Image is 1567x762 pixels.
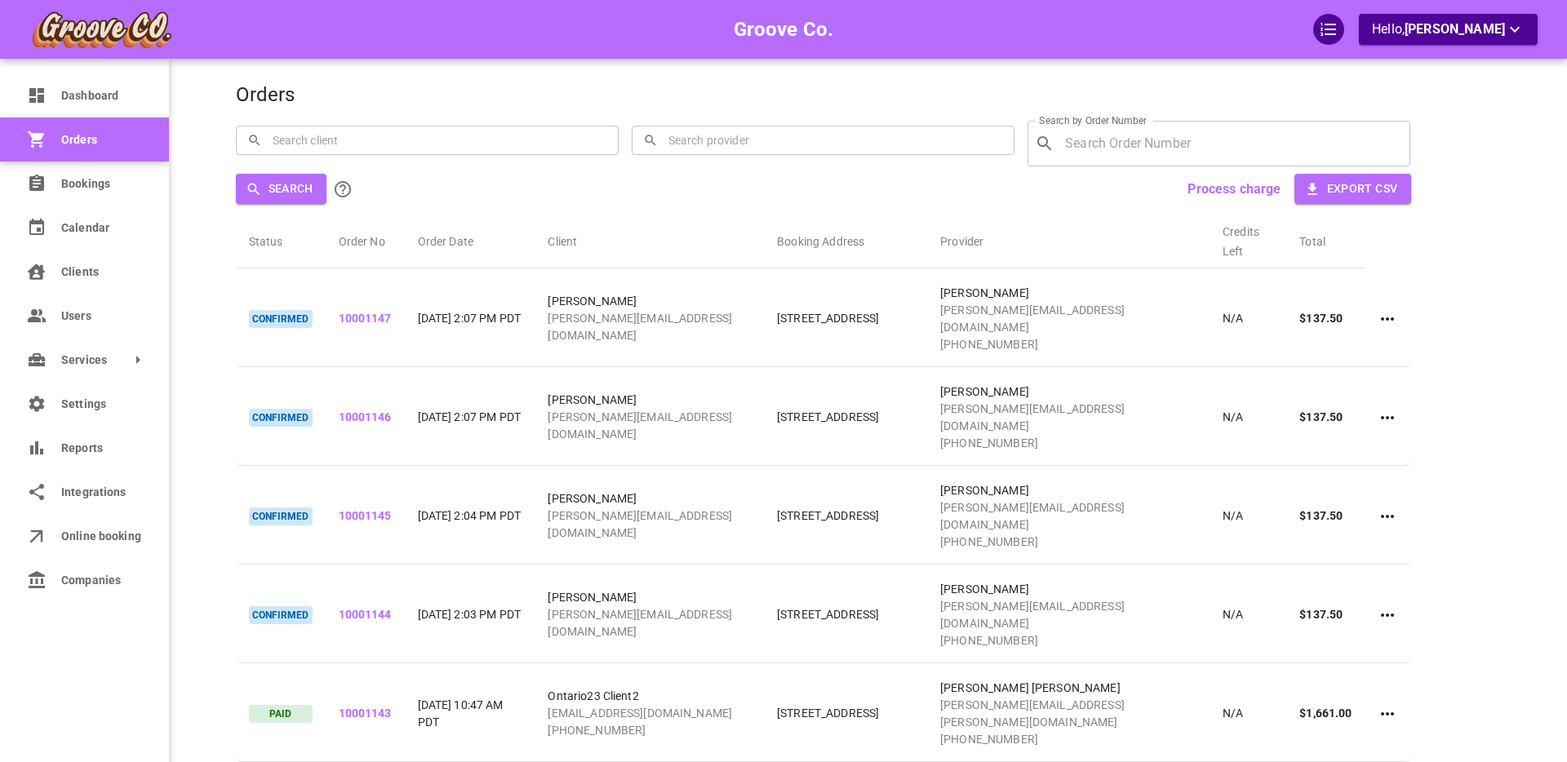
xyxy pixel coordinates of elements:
p: [PHONE_NUMBER] [940,632,1196,649]
p: [PHONE_NUMBER] [548,722,751,739]
span: $137.50 [1299,509,1343,522]
button: Export CSV [1294,174,1411,204]
input: Search Order Number [1061,128,1403,159]
p: [PERSON_NAME][EMAIL_ADDRESS][DOMAIN_NAME] [940,401,1196,435]
p: [EMAIL_ADDRESS][DOMAIN_NAME] [548,705,751,722]
span: Dashboard [61,87,140,104]
p: [DATE] 2:04 PM PDT [418,507,522,525]
th: Provider [927,209,1210,268]
p: [PERSON_NAME][EMAIL_ADDRESS][DOMAIN_NAME] [940,302,1196,336]
p: CONFIRMED [249,409,313,427]
p: 10001143 [339,705,392,722]
p: [PERSON_NAME][EMAIL_ADDRESS][DOMAIN_NAME] [548,409,751,443]
p: [PERSON_NAME] [548,392,751,409]
span: Orders [61,131,140,148]
span: $1,661.00 [1299,707,1352,720]
p: [PERSON_NAME] [940,581,1196,598]
p: 10001146 [339,409,392,426]
p: [STREET_ADDRESS] [777,310,914,327]
p: [PERSON_NAME] [940,482,1196,499]
p: Ontario23 Client2 [548,688,751,705]
button: Click the Search button to submit your search. All name/email searches are CASE SENSITIVE. To sea... [326,173,359,206]
p: [PERSON_NAME] [940,285,1196,302]
p: [DATE] 2:07 PM PDT [418,310,522,327]
label: Search by Order Number [1039,113,1146,127]
span: Integrations [61,484,140,501]
p: [PERSON_NAME] [548,293,751,310]
p: [PERSON_NAME] [PERSON_NAME] [940,680,1196,697]
p: N/A [1223,409,1273,426]
span: [PERSON_NAME] [1405,21,1505,37]
span: Calendar [61,219,140,237]
p: [STREET_ADDRESS] [777,507,914,525]
th: Order No [326,209,405,268]
p: [PHONE_NUMBER] [940,731,1196,748]
p: [PHONE_NUMBER] [940,435,1196,452]
p: CONFIRMED [249,310,313,328]
p: [PHONE_NUMBER] [940,336,1196,353]
input: Search provider [664,126,1003,154]
span: Clients [61,264,140,281]
p: N/A [1223,507,1273,525]
p: N/A [1223,705,1273,722]
p: [DATE] 2:03 PM PDT [418,606,522,623]
span: Reports [61,440,140,457]
span: Companies [61,572,140,589]
th: Client [535,209,764,268]
input: Search client [269,126,607,154]
p: PAID [249,705,313,723]
p: CONFIRMED [249,606,313,624]
th: Booking Address [764,209,927,268]
p: 10001144 [339,606,392,623]
span: $137.50 [1299,410,1343,423]
button: Hello,[PERSON_NAME] [1359,14,1538,45]
p: [PERSON_NAME][EMAIL_ADDRESS][DOMAIN_NAME] [548,507,751,542]
span: Online booking [61,528,140,545]
p: Hello, [1372,20,1525,40]
p: [PERSON_NAME] [548,589,751,606]
span: $137.50 [1299,608,1343,621]
p: [DATE] 10:47 AM PDT [418,697,522,731]
p: [PERSON_NAME][EMAIL_ADDRESS][DOMAIN_NAME] [548,310,751,344]
p: [DATE] 2:07 PM PDT [418,409,522,426]
p: [PERSON_NAME][EMAIL_ADDRESS][PERSON_NAME][DOMAIN_NAME] [940,697,1196,731]
p: 10001145 [339,507,392,525]
th: Order Date [405,209,535,268]
p: [STREET_ADDRESS] [777,606,914,623]
p: [STREET_ADDRESS] [777,705,914,722]
p: [PERSON_NAME] [548,490,751,507]
p: [PERSON_NAME][EMAIL_ADDRESS][DOMAIN_NAME] [940,499,1196,534]
h4: Orders [236,83,1411,108]
p: CONFIRMED [249,507,313,525]
span: Users [61,308,140,325]
th: Total [1286,209,1365,268]
p: [PERSON_NAME][EMAIL_ADDRESS][DOMAIN_NAME] [548,606,751,640]
button: Search [236,174,326,204]
p: N/A [1223,310,1273,327]
span: $137.50 [1299,312,1343,325]
th: Credits Left [1210,209,1286,268]
span: Settings [61,396,140,413]
span: Bookings [61,175,140,193]
b: Process charge [1187,181,1281,197]
h6: Groove Co. [734,14,834,45]
p: N/A [1223,606,1273,623]
p: [PHONE_NUMBER] [940,534,1196,551]
p: [PERSON_NAME] [940,383,1196,401]
img: company-logo [29,9,173,50]
p: [PERSON_NAME][EMAIL_ADDRESS][DOMAIN_NAME] [940,598,1196,632]
a: Process charge [1187,179,1281,199]
p: [STREET_ADDRESS] [777,409,914,426]
th: Status [236,209,326,268]
p: 10001147 [339,310,392,327]
div: QuickStart Guide [1313,14,1344,45]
